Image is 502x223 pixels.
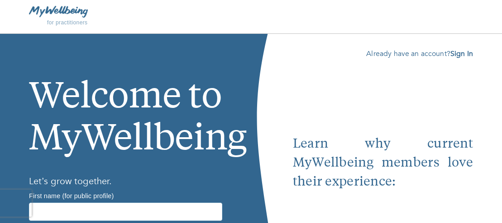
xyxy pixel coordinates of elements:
a: Sign In [450,49,473,59]
span: for practitioners [47,19,88,26]
h6: Let’s grow together. [29,174,222,189]
label: First name (for public profile) [29,192,114,199]
p: Learn why current MyWellbeing members love their experience: [293,135,473,192]
img: MyWellbeing [29,6,88,17]
p: Already have an account? [293,48,473,59]
h1: Welcome to MyWellbeing [29,48,222,162]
